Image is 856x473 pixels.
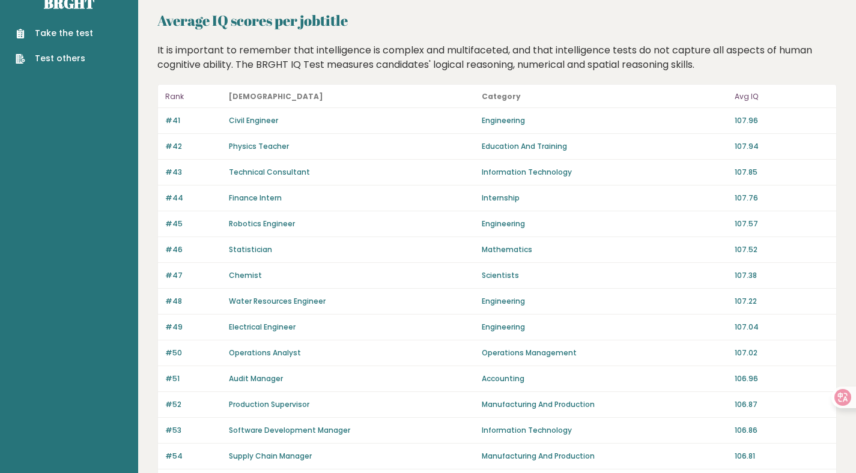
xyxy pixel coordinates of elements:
h2: Average IQ scores per jobtitle [157,10,837,31]
p: #44 [165,193,222,203]
a: Robotics Engineer [229,218,295,229]
a: Electrical Engineer [229,322,296,332]
b: Category [482,91,521,101]
a: Take the test [16,27,93,40]
p: #51 [165,373,222,384]
p: 107.94 [735,141,829,152]
p: Avg IQ [735,89,829,104]
a: Finance Intern [229,193,282,203]
a: Audit Manager [229,373,283,384]
p: 107.96 [735,115,829,126]
p: #43 [165,167,222,178]
a: Technical Consultant [229,167,310,177]
p: Information Technology [482,425,727,436]
p: Manufacturing And Production [482,399,727,410]
p: Accounting [482,373,727,384]
p: Engineering [482,296,727,307]
a: Civil Engineer [229,115,278,125]
p: #53 [165,425,222,436]
p: Internship [482,193,727,203]
a: Software Development Manager [229,425,350,435]
b: [DEMOGRAPHIC_DATA] [229,91,323,101]
a: Chemist [229,270,262,280]
p: Operations Management [482,348,727,358]
p: #50 [165,348,222,358]
p: 106.96 [735,373,829,384]
p: #41 [165,115,222,126]
p: 106.81 [735,451,829,462]
a: Test others [16,52,93,65]
p: 107.57 [735,218,829,229]
p: 107.22 [735,296,829,307]
p: #49 [165,322,222,333]
div: It is important to remember that intelligence is complex and multifaceted, and that intelligence ... [153,43,842,72]
p: Manufacturing And Production [482,451,727,462]
a: Statistician [229,244,272,255]
p: #46 [165,244,222,255]
a: Operations Analyst [229,348,301,358]
a: Supply Chain Manager [229,451,312,461]
p: 107.02 [735,348,829,358]
p: 107.52 [735,244,829,255]
p: #48 [165,296,222,307]
p: 107.38 [735,270,829,281]
a: Physics Teacher [229,141,289,151]
p: #42 [165,141,222,152]
p: #52 [165,399,222,410]
p: Information Technology [482,167,727,178]
p: Rank [165,89,222,104]
p: 107.04 [735,322,829,333]
a: Water Resources Engineer [229,296,326,306]
p: Education And Training [482,141,727,152]
p: Scientists [482,270,727,281]
p: 107.85 [735,167,829,178]
p: Engineering [482,115,727,126]
p: Engineering [482,322,727,333]
p: #45 [165,218,222,229]
p: Mathematics [482,244,727,255]
p: 107.76 [735,193,829,203]
p: #47 [165,270,222,281]
p: Engineering [482,218,727,229]
a: Production Supervisor [229,399,309,409]
p: 106.87 [735,399,829,410]
p: 106.86 [735,425,829,436]
p: #54 [165,451,222,462]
